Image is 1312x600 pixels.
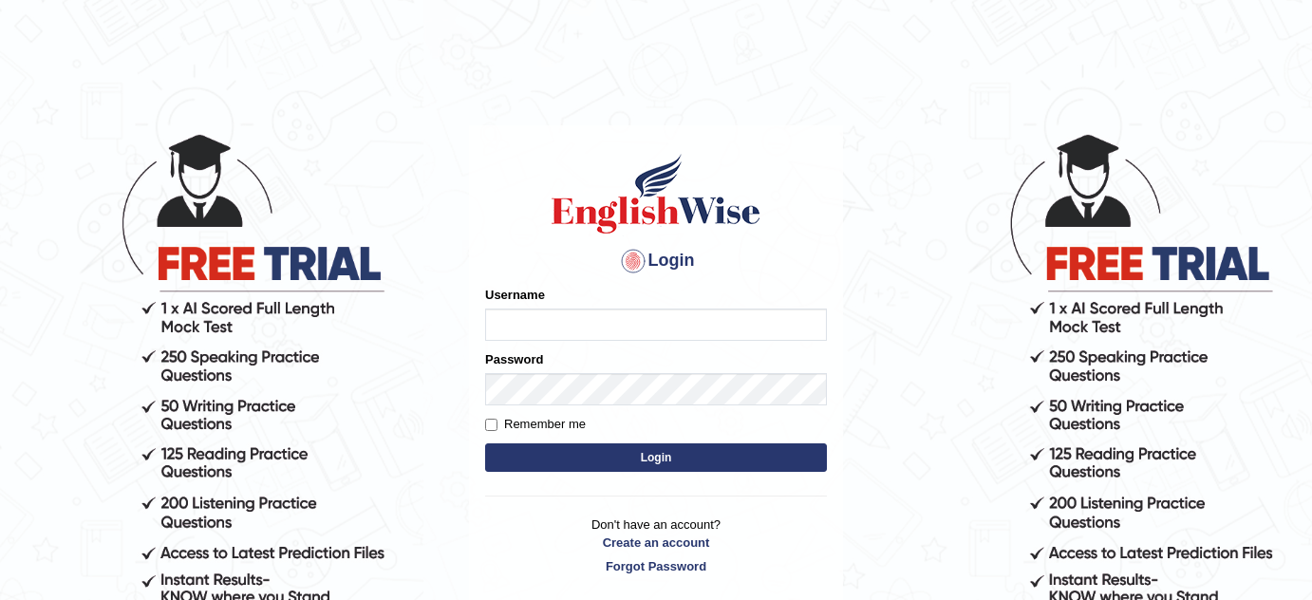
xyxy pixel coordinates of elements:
[485,286,545,304] label: Username
[485,534,827,552] a: Create an account
[485,557,827,575] a: Forgot Password
[485,246,827,276] h4: Login
[485,415,586,434] label: Remember me
[485,443,827,472] button: Login
[485,350,543,368] label: Password
[485,419,497,431] input: Remember me
[548,151,764,236] img: Logo of English Wise sign in for intelligent practice with AI
[485,516,827,574] p: Don't have an account?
